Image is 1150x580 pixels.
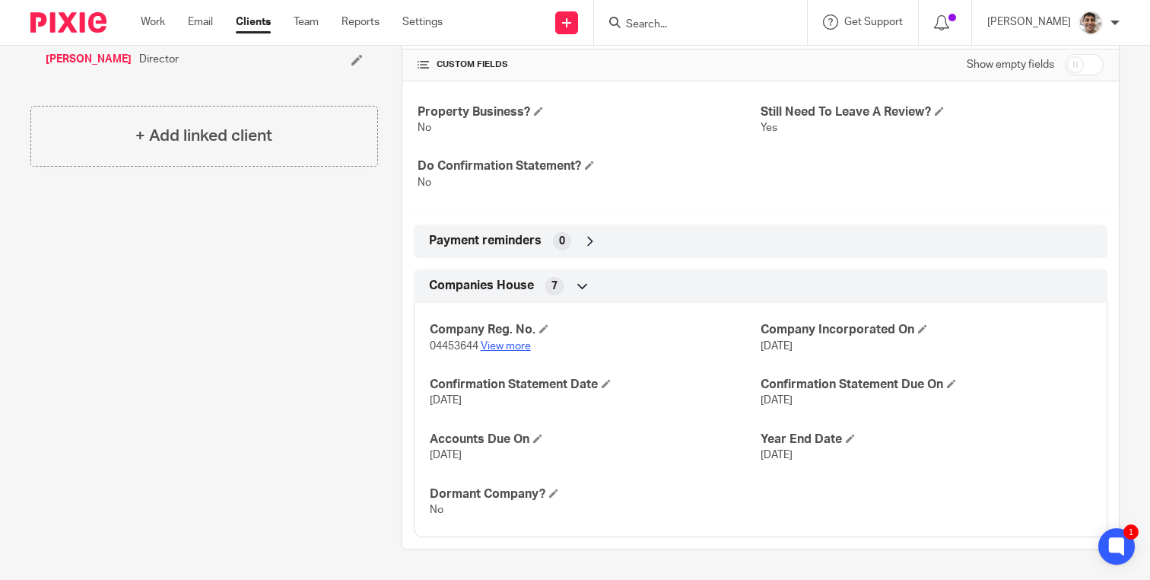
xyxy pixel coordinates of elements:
h4: Dormant Company? [430,486,761,502]
span: Companies House [429,278,534,294]
a: Clients [236,14,271,30]
span: [DATE] [430,450,462,460]
h4: Company Incorporated On [761,322,1091,338]
span: [DATE] [761,395,793,406]
a: [PERSON_NAME] [46,52,132,67]
h4: Property Business? [418,104,761,120]
span: 0 [559,234,565,249]
p: [PERSON_NAME] [987,14,1071,30]
h4: Confirmation Statement Due On [761,377,1091,393]
h4: Still Need To Leave A Review? [761,104,1104,120]
h4: Confirmation Statement Date [430,377,761,393]
span: No [418,177,431,188]
h4: + Add linked client [135,124,272,148]
img: Pixie [30,12,106,33]
h4: Accounts Due On [430,432,761,448]
div: 1 [1123,524,1139,540]
span: [DATE] [761,341,793,352]
label: Show empty fields [967,57,1054,72]
h4: Company Reg. No. [430,322,761,338]
a: View more [481,341,531,352]
a: Reports [342,14,380,30]
span: 04453644 [430,341,478,352]
span: [DATE] [430,395,462,406]
a: Team [294,14,319,30]
span: Payment reminders [429,233,542,249]
h4: Year End Date [761,432,1091,448]
h4: Do Confirmation Statement? [418,158,761,174]
span: Director [139,52,179,67]
span: No [418,123,431,133]
span: No [430,505,443,515]
span: Yes [761,123,777,133]
h4: CUSTOM FIELDS [418,59,761,71]
a: Email [188,14,213,30]
a: Work [141,14,165,30]
a: Settings [402,14,443,30]
span: [DATE] [761,450,793,460]
span: 7 [551,279,558,294]
span: Get Support [844,17,903,27]
img: PXL_20240409_141816916.jpg [1079,11,1103,35]
input: Search [624,18,761,32]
